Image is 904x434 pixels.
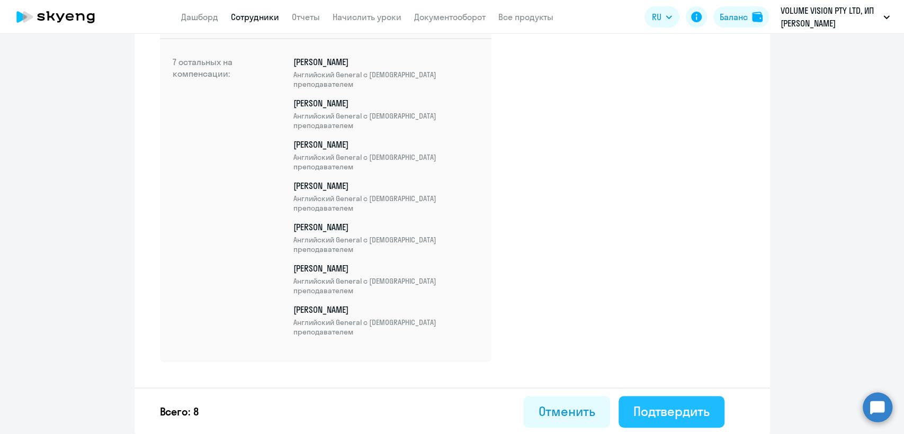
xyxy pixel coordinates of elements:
[293,70,479,89] span: Английский General с [DEMOGRAPHIC_DATA] преподавателем
[781,4,879,30] p: VOLUME VISION PTY LTD, ИП [PERSON_NAME]
[293,111,479,130] span: Английский General с [DEMOGRAPHIC_DATA] преподавателем
[333,12,401,22] a: Начислить уроки
[293,194,479,213] span: Английский General с [DEMOGRAPHIC_DATA] преподавателем
[293,235,479,254] span: Английский General с [DEMOGRAPHIC_DATA] преподавателем
[293,152,479,171] span: Английский General с [DEMOGRAPHIC_DATA] преподавателем
[293,56,479,89] p: [PERSON_NAME]
[775,4,895,30] button: VOLUME VISION PTY LTD, ИП [PERSON_NAME]
[181,12,218,22] a: Дашборд
[293,276,479,295] span: Английский General с [DEMOGRAPHIC_DATA] преподавателем
[293,221,479,254] p: [PERSON_NAME]
[720,11,748,23] div: Баланс
[752,12,763,22] img: balance
[538,403,595,420] div: Отменить
[173,56,257,345] h4: 7 остальных на компенсации:
[652,11,661,23] span: RU
[619,396,724,428] button: Подтвердить
[293,318,479,337] span: Английский General с [DEMOGRAPHIC_DATA] преподавателем
[293,180,479,213] p: [PERSON_NAME]
[293,263,479,295] p: [PERSON_NAME]
[645,6,679,28] button: RU
[231,12,279,22] a: Сотрудники
[633,403,710,420] div: Подтвердить
[523,396,610,428] button: Отменить
[414,12,486,22] a: Документооборот
[293,139,479,171] p: [PERSON_NAME]
[160,404,199,419] p: Всего: 8
[293,97,479,130] p: [PERSON_NAME]
[713,6,769,28] button: Балансbalance
[293,304,479,337] p: [PERSON_NAME]
[292,12,320,22] a: Отчеты
[498,12,553,22] a: Все продукты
